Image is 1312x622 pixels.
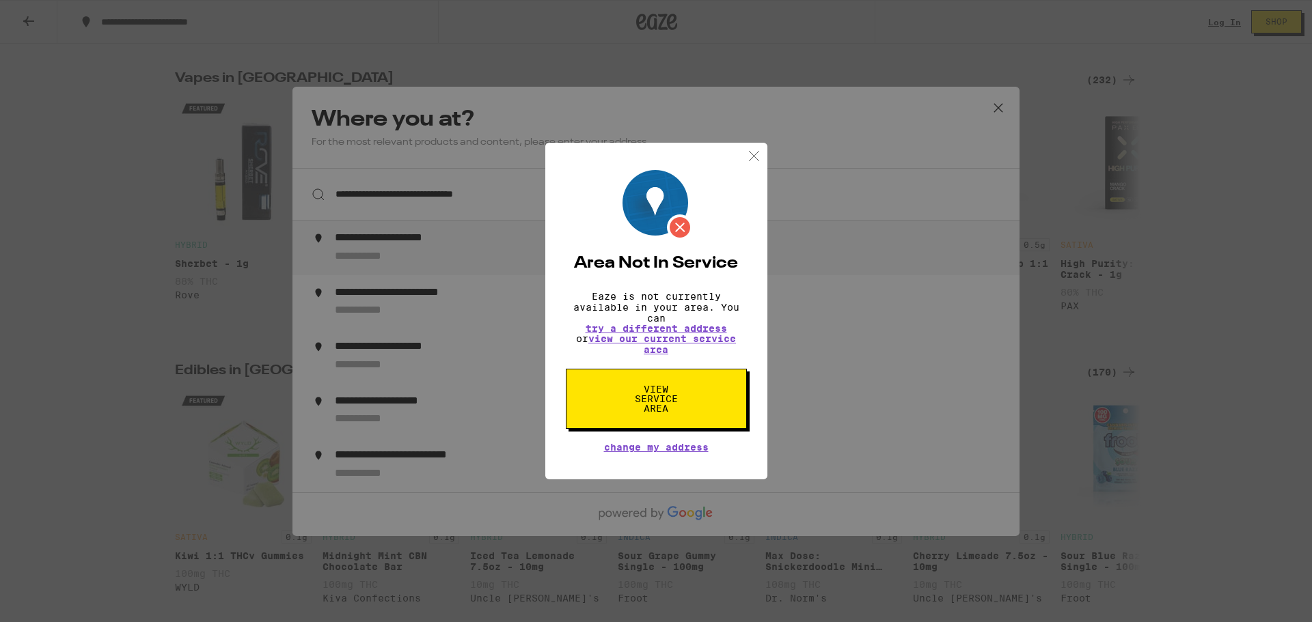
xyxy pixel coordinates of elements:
[623,170,693,240] img: Location
[566,369,747,429] button: View Service Area
[746,147,763,165] img: close.svg
[604,442,709,452] button: Change My Address
[566,291,747,355] p: Eaze is not currently available in your area. You can or
[566,255,747,272] h2: Area Not In Service
[566,384,747,395] a: View Service Area
[586,324,727,333] button: try a different address
[621,384,692,413] span: View Service Area
[8,10,98,20] span: Hi. Need any help?
[588,333,736,355] a: view our current service area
